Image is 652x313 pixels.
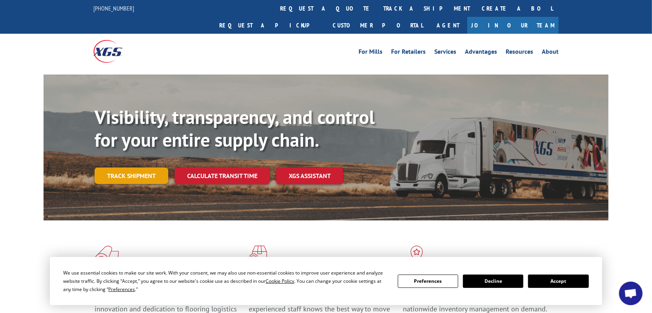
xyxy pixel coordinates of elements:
a: Resources [506,49,533,57]
a: Agent [429,17,467,34]
img: xgs-icon-total-supply-chain-intelligence-red [95,246,119,266]
a: For Retailers [391,49,426,57]
img: xgs-icon-focused-on-flooring-red [249,246,267,266]
div: We use essential cookies to make our site work. With your consent, we may also use non-essential ... [63,269,388,293]
a: Request a pickup [213,17,327,34]
a: [PHONE_NUMBER] [93,4,134,12]
a: For Mills [359,49,382,57]
a: Advantages [465,49,497,57]
b: Visibility, transparency, and control for your entire supply chain. [95,105,375,152]
button: Decline [463,275,523,288]
a: About [542,49,559,57]
a: Calculate transit time [175,167,270,184]
span: Preferences [108,286,135,293]
button: Preferences [398,275,458,288]
a: Customer Portal [327,17,429,34]
div: Open chat [619,282,643,305]
button: Accept [528,275,588,288]
a: Join Our Team [467,17,559,34]
a: XGS ASSISTANT [276,167,343,184]
img: xgs-icon-flagship-distribution-model-red [403,246,430,266]
div: Cookie Consent Prompt [50,257,602,305]
span: Cookie Policy [266,278,294,284]
a: Track shipment [95,167,168,184]
a: Services [434,49,456,57]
